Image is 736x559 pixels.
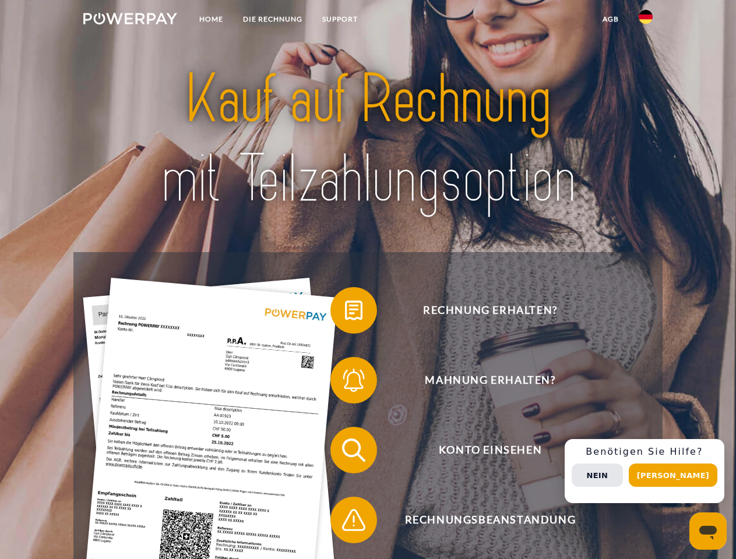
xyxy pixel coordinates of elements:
h3: Benötigen Sie Hilfe? [572,446,717,458]
iframe: Schaltfläche zum Öffnen des Messaging-Fensters [689,512,727,550]
button: Rechnungsbeanstandung [330,497,633,543]
span: Rechnung erhalten? [347,287,633,334]
img: qb_warning.svg [339,505,368,535]
a: Home [189,9,233,30]
img: qb_bell.svg [339,366,368,395]
img: logo-powerpay-white.svg [83,13,177,24]
button: Mahnung erhalten? [330,357,633,404]
a: agb [593,9,629,30]
button: [PERSON_NAME] [629,464,717,487]
img: de [639,10,653,24]
button: Konto einsehen [330,427,633,473]
div: Schnellhilfe [565,439,724,503]
img: title-powerpay_de.svg [111,56,625,223]
a: DIE RECHNUNG [233,9,312,30]
a: SUPPORT [312,9,368,30]
span: Mahnung erhalten? [347,357,633,404]
span: Konto einsehen [347,427,633,473]
button: Rechnung erhalten? [330,287,633,334]
img: qb_search.svg [339,436,368,465]
button: Nein [572,464,623,487]
span: Rechnungsbeanstandung [347,497,633,543]
img: qb_bill.svg [339,296,368,325]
